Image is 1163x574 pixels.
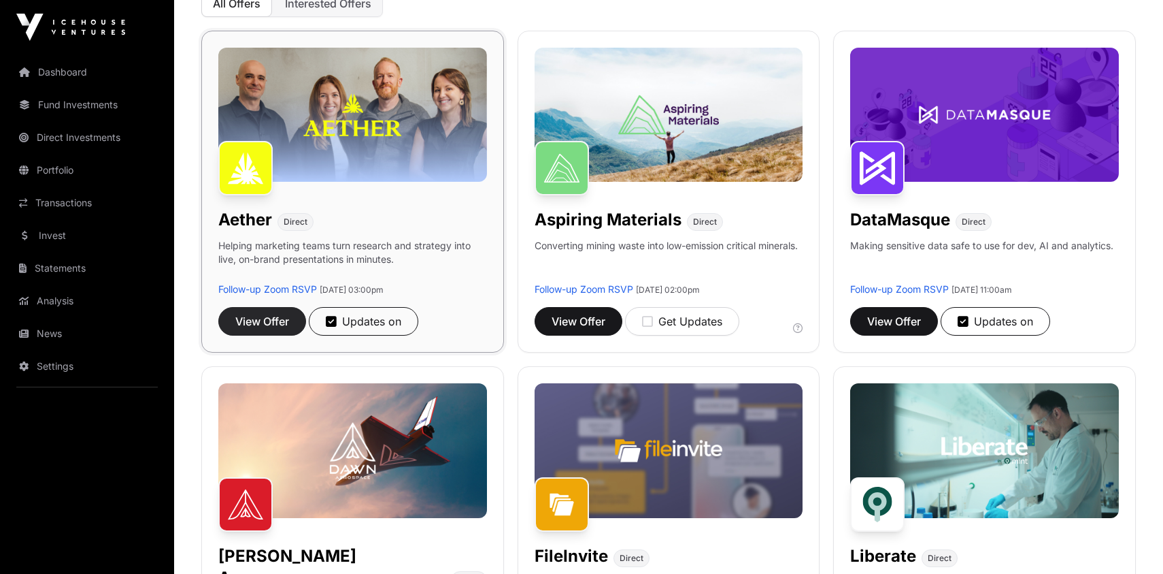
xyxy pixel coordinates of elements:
[850,141,905,195] img: DataMasque
[1095,509,1163,574] iframe: Chat Widget
[11,319,163,349] a: News
[850,239,1113,283] p: Making sensitive data safe to use for dev, AI and analytics.
[11,253,163,283] a: Statements
[535,307,622,336] button: View Offer
[309,307,418,336] button: Updates on
[11,155,163,185] a: Portfolio
[958,313,1033,330] div: Updates on
[218,383,487,517] img: Dawn-Banner.jpg
[320,285,384,295] span: [DATE] 03:00pm
[850,383,1119,517] img: Liberate-Banner.jpg
[535,477,589,532] img: FileInvite
[235,313,289,330] span: View Offer
[941,307,1050,336] button: Updates on
[11,123,163,153] a: Direct Investments
[535,383,803,517] img: File-Invite-Banner.jpg
[218,141,273,195] img: Aether
[928,553,951,564] span: Direct
[218,239,487,283] p: Helping marketing teams turn research and strategy into live, on-brand presentations in minutes.
[642,313,722,330] div: Get Updates
[11,221,163,251] a: Invest
[850,545,916,567] h1: Liberate
[620,553,643,564] span: Direct
[552,313,605,330] span: View Offer
[16,14,125,41] img: Icehouse Ventures Logo
[693,217,717,227] span: Direct
[850,48,1119,182] img: DataMasque-Banner.jpg
[535,239,798,283] p: Converting mining waste into low-emission critical minerals.
[625,307,739,336] button: Get Updates
[951,285,1012,295] span: [DATE] 11:00am
[636,285,700,295] span: [DATE] 02:00pm
[535,48,803,182] img: Aspiring-Banner.jpg
[218,307,306,336] button: View Offer
[535,141,589,195] img: Aspiring Materials
[11,90,163,120] a: Fund Investments
[867,313,921,330] span: View Offer
[850,209,950,231] h1: DataMasque
[850,307,938,336] button: View Offer
[326,313,401,330] div: Updates on
[535,209,681,231] h1: Aspiring Materials
[11,57,163,87] a: Dashboard
[11,351,163,381] a: Settings
[535,545,608,567] h1: FileInvite
[218,209,272,231] h1: Aether
[11,286,163,316] a: Analysis
[850,283,949,295] a: Follow-up Zoom RSVP
[535,283,633,295] a: Follow-up Zoom RSVP
[962,217,985,227] span: Direct
[218,477,273,532] img: Dawn Aerospace
[11,188,163,218] a: Transactions
[850,477,905,532] img: Liberate
[218,283,317,295] a: Follow-up Zoom RSVP
[284,217,307,227] span: Direct
[218,48,487,182] img: Aether-Banner.jpg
